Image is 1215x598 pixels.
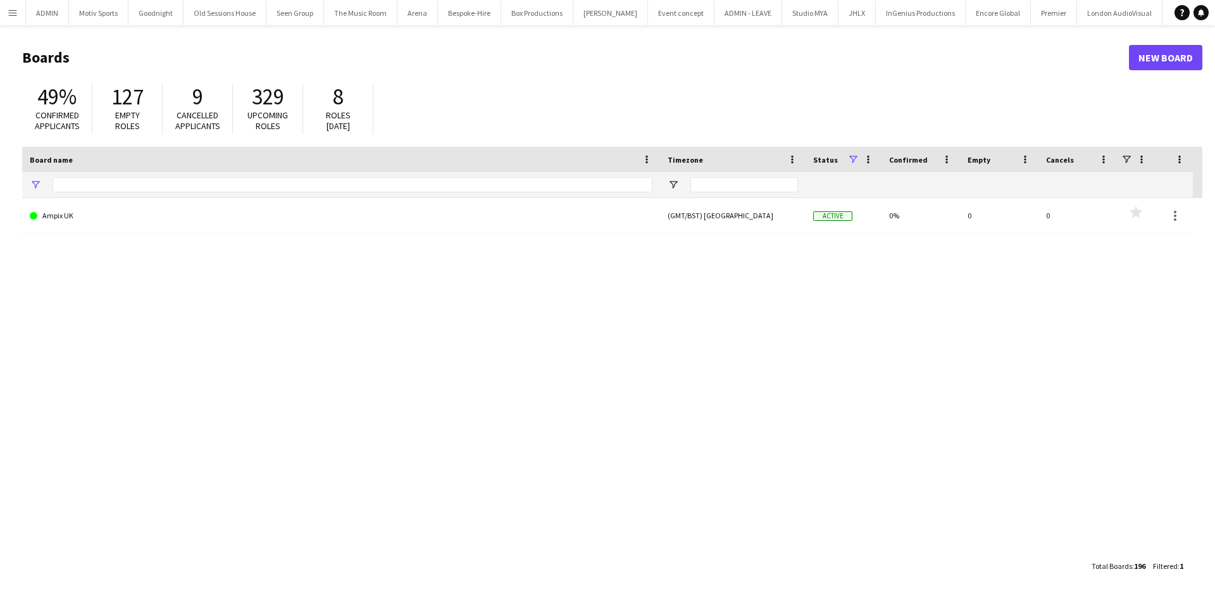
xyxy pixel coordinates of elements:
[882,198,960,233] div: 0%
[324,1,397,25] button: The Music Room
[648,1,714,25] button: Event concept
[668,155,703,165] span: Timezone
[326,109,351,132] span: Roles [DATE]
[660,198,806,233] div: (GMT/BST) [GEOGRAPHIC_DATA]
[26,1,69,25] button: ADMIN
[1031,1,1077,25] button: Premier
[838,1,876,25] button: JHLX
[966,1,1031,25] button: Encore Global
[128,1,184,25] button: Goodnight
[37,83,77,111] span: 49%
[573,1,648,25] button: [PERSON_NAME]
[30,155,73,165] span: Board name
[247,109,288,132] span: Upcoming roles
[960,198,1038,233] div: 0
[115,109,140,132] span: Empty roles
[438,1,501,25] button: Bespoke-Hire
[30,179,41,190] button: Open Filter Menu
[889,155,928,165] span: Confirmed
[1038,198,1117,233] div: 0
[333,83,344,111] span: 8
[1153,561,1178,571] span: Filtered
[266,1,324,25] button: Seen Group
[111,83,144,111] span: 127
[1092,554,1145,578] div: :
[22,48,1129,67] h1: Boards
[1180,561,1183,571] span: 1
[813,155,838,165] span: Status
[1153,554,1183,578] div: :
[690,177,798,192] input: Timezone Filter Input
[30,198,652,234] a: Ampix UK
[1129,45,1202,70] a: New Board
[397,1,438,25] button: Arena
[876,1,966,25] button: InGenius Productions
[782,1,838,25] button: Studio MYA
[53,177,652,192] input: Board name Filter Input
[714,1,782,25] button: ADMIN - LEAVE
[813,211,852,221] span: Active
[1077,1,1162,25] button: London AudioVisual
[968,155,990,165] span: Empty
[35,109,80,132] span: Confirmed applicants
[1134,561,1145,571] span: 196
[501,1,573,25] button: Box Productions
[1092,561,1132,571] span: Total Boards
[184,1,266,25] button: Old Sessions House
[175,109,220,132] span: Cancelled applicants
[69,1,128,25] button: Motiv Sports
[1046,155,1074,165] span: Cancels
[252,83,284,111] span: 329
[192,83,203,111] span: 9
[668,179,679,190] button: Open Filter Menu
